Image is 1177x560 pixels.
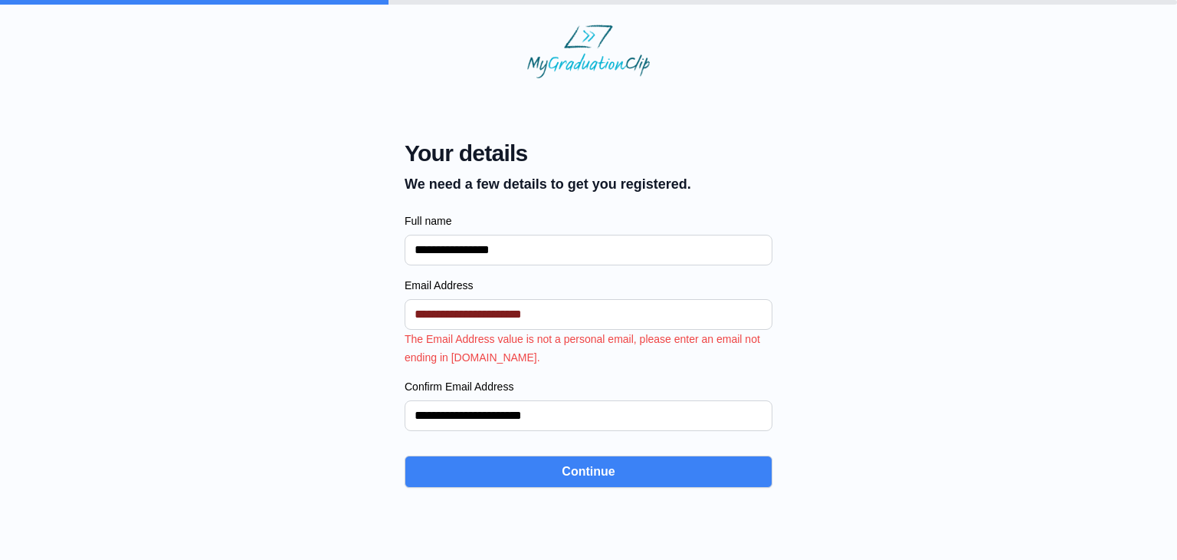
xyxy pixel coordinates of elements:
[405,278,772,293] label: Email Address
[405,379,772,394] label: Confirm Email Address
[405,333,760,364] span: The Email Address value is not a personal email, please enter an email not ending in [DOMAIN_NAME].
[405,140,691,167] span: Your details
[405,213,772,229] label: Full name
[405,173,691,195] p: We need a few details to get you registered.
[527,25,650,78] img: MyGraduationClip
[405,456,772,488] button: Continue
